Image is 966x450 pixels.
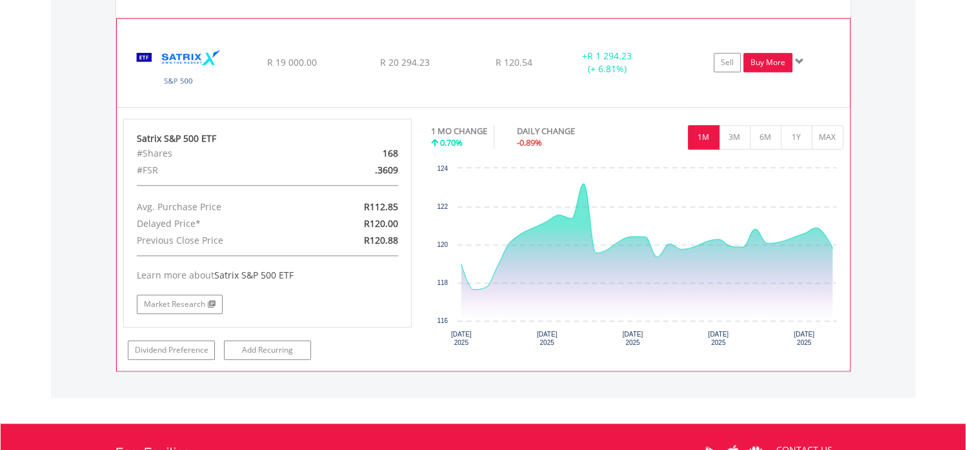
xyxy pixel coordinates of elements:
[137,132,399,145] div: Satrix S&P 500 ETF
[437,165,448,172] text: 124
[537,331,558,346] text: [DATE] 2025
[437,279,448,286] text: 118
[517,137,542,148] span: -0.89%
[127,145,314,162] div: #Shares
[214,269,294,281] span: Satrix S&P 500 ETF
[137,269,399,282] div: Learn more about
[688,125,719,150] button: 1M
[379,56,429,68] span: R 20 294.23
[451,331,472,346] text: [DATE] 2025
[127,232,314,249] div: Previous Close Price
[431,162,843,355] svg: Interactive chart
[224,340,311,360] a: Add Recurring
[364,217,398,230] span: R120.00
[587,50,632,62] span: R 1 294.23
[364,201,398,213] span: R112.85
[708,331,729,346] text: [DATE] 2025
[812,125,843,150] button: MAX
[127,199,314,215] div: Avg. Purchase Price
[719,125,750,150] button: 3M
[437,203,448,210] text: 122
[750,125,781,150] button: 6M
[437,241,448,248] text: 120
[440,137,463,148] span: 0.70%
[123,35,234,103] img: EQU.ZA.STX500.png
[794,331,814,346] text: [DATE] 2025
[128,340,215,360] a: Dividend Preference
[496,56,532,68] span: R 120.54
[623,331,643,346] text: [DATE] 2025
[314,145,408,162] div: 168
[137,295,223,314] a: Market Research
[714,53,741,72] a: Sell
[127,215,314,232] div: Delayed Price*
[437,317,448,324] text: 116
[314,162,408,179] div: .3609
[364,234,398,246] span: R120.88
[517,125,620,137] div: DAILY CHANGE
[781,125,812,150] button: 1Y
[127,162,314,179] div: #FSR
[431,125,487,137] div: 1 MO CHANGE
[431,162,843,355] div: Chart. Highcharts interactive chart.
[743,53,792,72] a: Buy More
[558,50,655,75] div: + (+ 6.81%)
[267,56,316,68] span: R 19 000.00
